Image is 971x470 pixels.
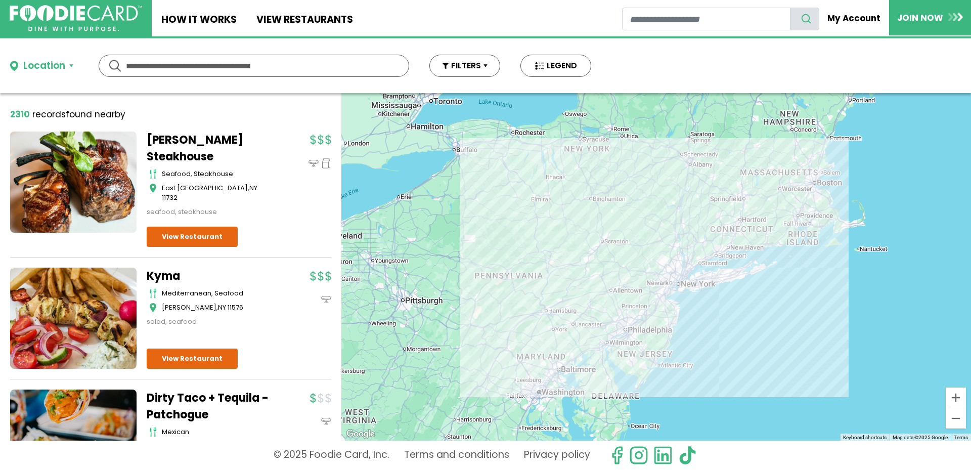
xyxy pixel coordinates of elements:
span: NY [249,183,257,193]
span: Map data ©2025 Google [893,435,948,440]
div: found nearby [10,108,125,121]
a: Terms and conditions [404,446,509,465]
a: Privacy policy [524,446,590,465]
img: dinein_icon.svg [321,294,331,305]
span: 11732 [162,193,178,202]
button: search [790,8,819,30]
div: , [162,183,273,203]
a: Kyma [147,268,273,284]
img: cutlery_icon.svg [149,169,157,179]
img: pickup_icon.svg [321,158,331,168]
img: cutlery_icon.svg [149,427,157,437]
div: salad, seafood [147,317,273,327]
div: mexican [162,427,273,437]
a: Open this area in Google Maps (opens a new window) [344,428,377,441]
a: My Account [819,7,889,29]
p: © 2025 Foodie Card, Inc. [274,446,389,465]
div: mediterranean, seafood [162,288,273,298]
button: Zoom out [946,408,966,429]
img: Google [344,428,377,441]
img: FoodieCard; Eat, Drink, Save, Donate [10,5,142,32]
img: dinein_icon.svg [321,416,331,426]
span: East [GEOGRAPHIC_DATA] [162,183,248,193]
button: Location [10,59,73,73]
img: linkedin.svg [653,446,673,465]
span: 11576 [228,303,243,312]
img: cutlery_icon.svg [149,288,157,298]
a: Dirty Taco + Tequila - Patchogue [147,390,273,423]
strong: 2310 [10,108,30,120]
button: FILTERS [429,55,500,77]
a: Terms [954,435,968,440]
a: View Restaurant [147,227,238,247]
img: dinein_icon.svg [308,158,319,168]
button: LEGEND [520,55,591,77]
div: seafood, steakhouse [162,169,273,179]
span: records [32,108,66,120]
img: map_icon.svg [149,183,157,193]
img: map_icon.svg [149,303,157,313]
div: , [162,303,273,313]
button: Zoom in [946,388,966,408]
div: seafood, steakhouse [147,207,273,217]
a: View Restaurant [147,349,238,369]
button: Keyboard shortcuts [843,434,887,441]
input: restaurant search [622,8,790,30]
svg: check us out on facebook [607,446,627,465]
a: [PERSON_NAME] Steakhouse [147,132,273,165]
div: Location [23,59,65,73]
img: tiktok.svg [678,446,697,465]
span: [PERSON_NAME] [162,303,216,312]
span: NY [218,303,226,312]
